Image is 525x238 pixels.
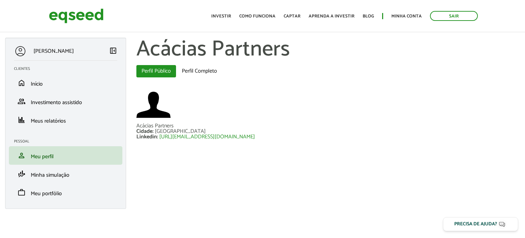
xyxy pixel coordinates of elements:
[309,14,354,18] a: Aprenda a investir
[136,129,155,134] div: Cidade
[136,38,520,62] h1: Acácias Partners
[9,183,122,202] li: Meu portfólio
[211,14,231,18] a: Investir
[31,116,66,126] span: Meus relatórios
[33,48,74,54] p: [PERSON_NAME]
[14,139,122,143] h2: Pessoal
[31,98,82,107] span: Investimento assistido
[109,47,117,55] span: left_panel_close
[239,14,275,18] a: Como funciona
[17,97,26,105] span: group
[177,65,222,77] a: Perfil Completo
[14,151,117,160] a: personMeu perfil
[136,88,171,122] a: Ver perfil do usuário.
[363,14,374,18] a: Blog
[9,92,122,111] li: Investimento assistido
[17,188,26,197] span: work
[17,170,26,178] span: finance_mode
[17,151,26,160] span: person
[159,134,255,140] a: [URL][EMAIL_ADDRESS][DOMAIN_NAME]
[136,134,159,140] div: Linkedin
[155,129,206,134] div: [GEOGRAPHIC_DATA]
[31,152,54,161] span: Meu perfil
[391,14,422,18] a: Minha conta
[136,65,176,77] a: Perfil Público
[9,74,122,92] li: Início
[136,88,171,122] img: Foto de Acácias Partners
[14,116,117,124] a: financeMeus relatórios
[14,97,117,105] a: groupInvestimento assistido
[31,79,43,89] span: Início
[430,11,478,21] a: Sair
[284,14,300,18] a: Captar
[109,47,117,56] a: Colapsar menu
[17,116,26,124] span: finance
[136,123,520,129] div: Acácias Partners
[49,7,104,25] img: EqSeed
[14,170,117,178] a: finance_modeMinha simulação
[14,188,117,197] a: workMeu portfólio
[9,111,122,129] li: Meus relatórios
[9,165,122,183] li: Minha simulação
[31,189,62,198] span: Meu portfólio
[14,79,117,87] a: homeInício
[17,79,26,87] span: home
[157,132,158,141] span: :
[14,67,122,71] h2: Clientes
[31,171,69,180] span: Minha simulação
[9,146,122,165] li: Meu perfil
[152,127,153,136] span: :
